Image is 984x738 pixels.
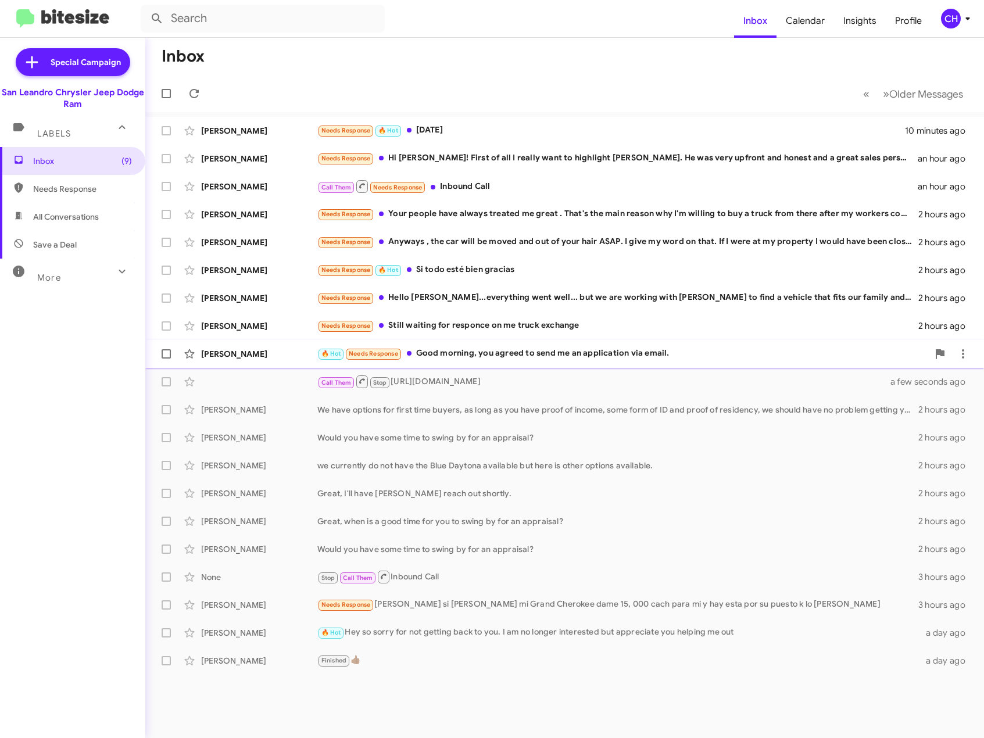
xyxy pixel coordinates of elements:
a: Special Campaign [16,48,130,76]
span: Finished [321,657,347,664]
span: Needs Response [321,322,371,329]
div: [PERSON_NAME] [201,432,317,443]
span: (9) [121,155,132,167]
div: 3 hours ago [918,571,975,583]
div: [PERSON_NAME] [201,655,317,667]
span: Older Messages [889,88,963,101]
span: Call Them [343,574,373,582]
div: [PERSON_NAME] [201,181,317,192]
div: Good morning, you agreed to send me an application via email. [317,347,928,360]
span: Needs Response [349,350,398,357]
span: Needs Response [321,127,371,134]
div: [PERSON_NAME] [201,599,317,611]
span: Call Them [321,184,352,191]
span: Needs Response [321,155,371,162]
div: 👍🏾 [317,654,921,667]
span: Stop [373,379,387,386]
span: 🔥 Hot [378,266,398,274]
div: CH [941,9,961,28]
div: 2 hours ago [918,543,975,555]
span: Inbox [33,155,132,167]
a: Inbox [734,4,777,38]
span: More [37,273,61,283]
div: 2 hours ago [918,320,975,332]
div: Still waiting for responce on me truck exchange [317,319,918,332]
div: 2 hours ago [918,488,975,499]
button: Previous [856,82,876,106]
div: [DATE] [317,124,905,137]
h1: Inbox [162,47,205,66]
span: Call Them [321,379,352,386]
span: 🔥 Hot [321,629,341,636]
span: All Conversations [33,211,99,223]
div: Hello [PERSON_NAME]...everything went well... but we are working with [PERSON_NAME] to find a veh... [317,291,918,304]
a: Profile [886,4,931,38]
div: [PERSON_NAME] [201,153,317,164]
span: Needs Response [321,210,371,218]
input: Search [141,5,385,33]
div: [PERSON_NAME] [201,404,317,415]
div: Hi [PERSON_NAME]! First of all I really want to highlight [PERSON_NAME]. He was very upfront and ... [317,152,918,165]
div: we currently do not have the Blue Daytona available but here is other options available. [317,460,918,471]
div: Anyways , the car will be moved and out of your hair ASAP. I give my word on that. If I were at m... [317,235,918,249]
div: [PERSON_NAME] [201,543,317,555]
span: Stop [321,574,335,582]
div: an hour ago [918,153,975,164]
div: [PERSON_NAME] [201,627,317,639]
span: Save a Deal [33,239,77,250]
div: a few seconds ago [905,376,975,388]
div: an hour ago [918,181,975,192]
div: Your people have always treated me great . That's the main reason why I'm willing to buy a truck ... [317,207,918,221]
div: a day ago [921,655,975,667]
div: Si todo esté bien gracias [317,263,918,277]
span: « [863,87,870,101]
nav: Page navigation example [857,82,970,106]
span: Needs Response [321,601,371,608]
span: Special Campaign [51,56,121,68]
div: 2 hours ago [918,404,975,415]
div: 2 hours ago [918,515,975,527]
div: 2 hours ago [918,460,975,471]
div: [PERSON_NAME] [201,348,317,360]
div: [PERSON_NAME] [201,209,317,220]
div: [PERSON_NAME] [201,125,317,137]
div: 2 hours ago [918,237,975,248]
div: [PERSON_NAME] [201,488,317,499]
div: [PERSON_NAME] [201,460,317,471]
span: Needs Response [321,294,371,302]
div: Hey so sorry for not getting back to you. I am no longer interested but appreciate you helping me... [317,626,921,639]
div: 2 hours ago [918,264,975,276]
div: 2 hours ago [918,209,975,220]
span: 🔥 Hot [378,127,398,134]
span: Needs Response [321,266,371,274]
button: Next [876,82,970,106]
div: [PERSON_NAME] [201,264,317,276]
div: Great, I'll have [PERSON_NAME] reach out shortly. [317,488,918,499]
div: a day ago [921,627,975,639]
div: We have options for first time buyers, as long as you have proof of income, some form of ID and p... [317,404,918,415]
span: Needs Response [373,184,423,191]
div: Great, when is a good time for you to swing by for an appraisal? [317,515,918,527]
div: Inbound Call [317,569,918,584]
div: Would you have some time to swing by for an appraisal? [317,543,918,555]
span: Labels [37,128,71,139]
div: 10 minutes ago [905,125,975,137]
div: Inbound Call [317,179,918,194]
div: [PERSON_NAME] [201,515,317,527]
div: [PERSON_NAME] si [PERSON_NAME] mi Grand Cherokee dame 15, 000 cach para mi y hay esta por su pues... [317,598,918,611]
div: None [201,571,317,583]
a: Insights [834,4,886,38]
div: 3 hours ago [918,599,975,611]
span: » [883,87,889,101]
div: [PERSON_NAME] [201,292,317,304]
button: CH [931,9,971,28]
div: 2 hours ago [918,292,975,304]
span: Needs Response [321,238,371,246]
div: [PERSON_NAME] [201,237,317,248]
div: [PERSON_NAME] [201,320,317,332]
a: Calendar [777,4,834,38]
